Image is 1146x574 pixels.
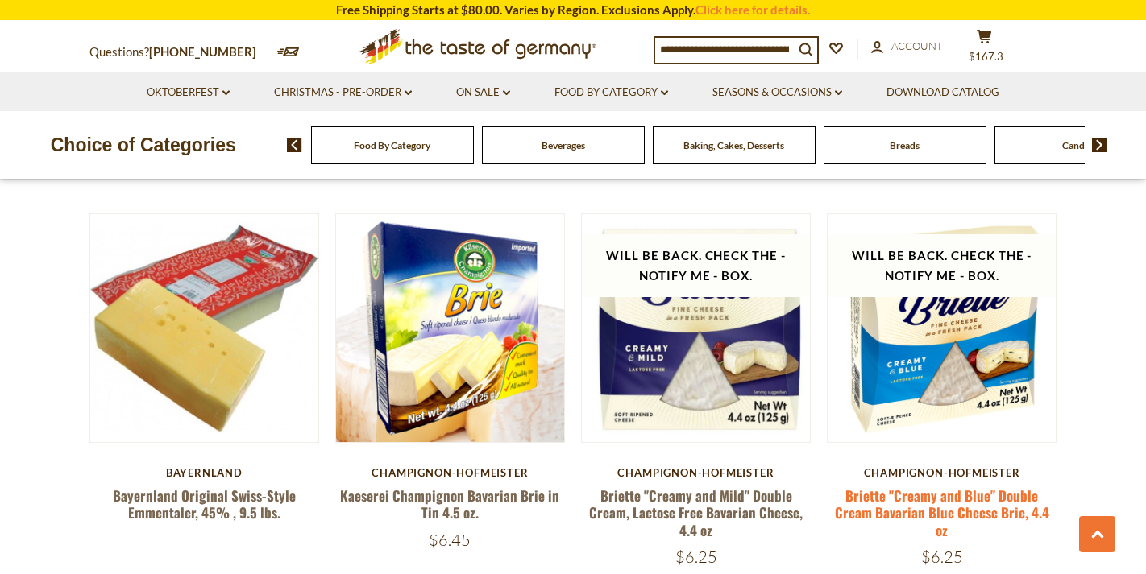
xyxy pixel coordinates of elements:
p: Questions? [89,42,268,63]
a: Download Catalog [886,84,999,101]
a: Baking, Cakes, Desserts [683,139,784,151]
a: Kaeserei Champignon Bavarian Brie in Tin 4.5 oz. [340,485,559,522]
div: Bayernland [89,466,319,479]
img: next arrow [1092,138,1107,152]
a: [PHONE_NUMBER] [149,44,256,59]
a: Food By Category [354,139,430,151]
a: Briette "Creamy and Blue" Double Cream Bavarian Blue Cheese Brie, 4.4 oz [835,485,1049,540]
a: Beverages [542,139,585,151]
span: $6.25 [675,547,717,567]
img: Kaeserei Champignon Bavarian Brie in Tin 4.5 oz. [336,214,564,442]
div: Champignon-Hofmeister [581,466,811,479]
span: $167.3 [969,50,1003,63]
img: Briette "Creamy and Mild" Double Cream, Lactose Free Bavarian Cheese, 4.4 oz [582,214,810,442]
a: Seasons & Occasions [712,84,842,101]
a: Candy [1062,139,1090,151]
span: $6.25 [921,547,963,567]
img: previous arrow [287,138,302,152]
span: $6.45 [429,530,471,550]
img: Bayernland Original Swiss-Style Emmentaler, 45% , 9.5 lbs. [90,214,318,442]
a: Oktoberfest [147,84,230,101]
button: $167.3 [960,29,1008,69]
a: Click here for details. [695,2,810,17]
a: Christmas - PRE-ORDER [274,84,412,101]
a: Account [871,38,943,56]
a: Bayernland Original Swiss-Style Emmentaler, 45% , 9.5 lbs. [113,485,296,522]
div: Champignon-Hofmeister [827,466,1057,479]
a: Briette "Creamy and Mild" Double Cream, Lactose Free Bavarian Cheese, 4.4 oz [589,485,803,540]
span: Account [891,39,943,52]
a: On Sale [456,84,510,101]
a: Food By Category [554,84,668,101]
div: Champignon-Hofmeister [335,466,565,479]
img: Briette "Creamy and Blue" Double Cream Bavarian Blue Cheese Brie, 4.4 oz [828,214,1056,442]
a: Breads [890,139,920,151]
